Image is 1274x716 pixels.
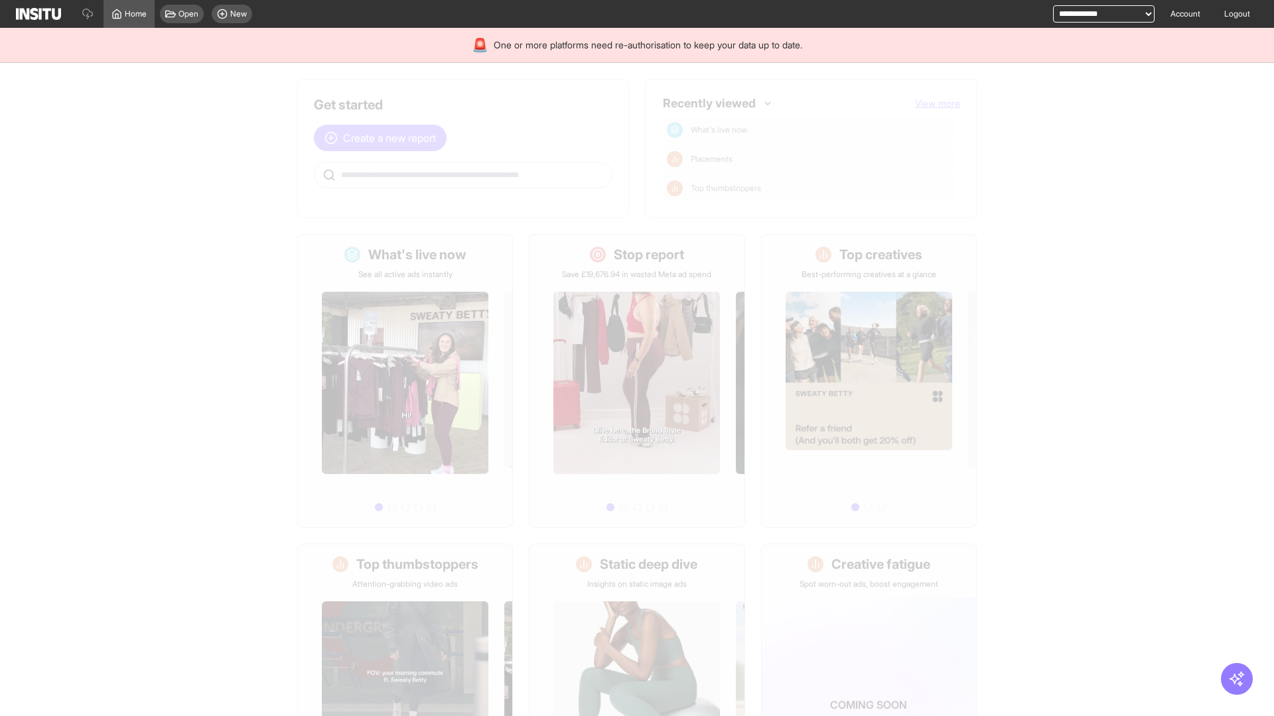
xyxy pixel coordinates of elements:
div: 🚨 [472,36,488,54]
span: New [230,9,247,19]
span: Home [125,9,147,19]
img: Logo [16,8,61,20]
span: Open [178,9,198,19]
span: One or more platforms need re-authorisation to keep your data up to date. [494,38,802,52]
